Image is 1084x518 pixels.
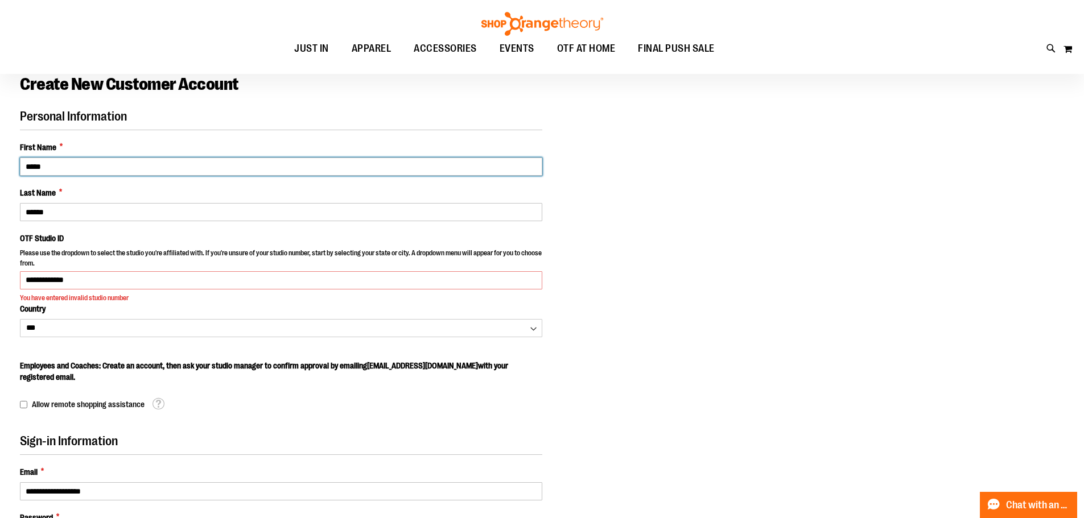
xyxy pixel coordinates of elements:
span: OTF Studio ID [20,234,64,243]
span: Country [20,304,46,313]
span: FINAL PUSH SALE [638,36,715,61]
span: Create New Customer Account [20,74,238,94]
span: Email [20,466,38,478]
button: Chat with an Expert [980,492,1078,518]
span: Sign-in Information [20,434,118,448]
span: OTF AT HOME [557,36,616,61]
a: JUST IN [283,36,340,62]
p: Please use the dropdown to select the studio you're affiliated with. If you're unsure of your stu... [20,248,542,271]
a: APPAREL [340,36,403,62]
span: First Name [20,142,56,153]
span: ACCESSORIES [414,36,477,61]
span: Allow remote shopping assistance [32,400,145,409]
a: ACCESSORIES [402,36,488,62]
span: APPAREL [352,36,391,61]
a: FINAL PUSH SALE [627,36,726,62]
span: EVENTS [500,36,534,61]
a: OTF AT HOME [546,36,627,62]
span: Employees and Coaches: Create an account, then ask your studio manager to confirm approval by ema... [20,361,508,382]
span: Last Name [20,187,56,198]
a: EVENTS [488,36,546,62]
span: Personal Information [20,109,127,123]
div: You have entered invalid studio number [20,293,542,303]
span: JUST IN [294,36,329,61]
span: Chat with an Expert [1006,500,1070,511]
img: Shop Orangetheory [480,12,605,36]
